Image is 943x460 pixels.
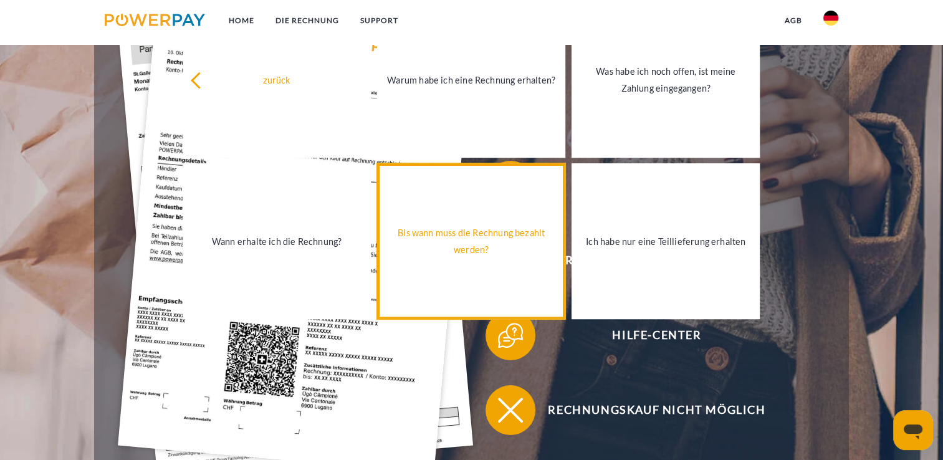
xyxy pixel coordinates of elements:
[218,9,265,32] a: Home
[385,71,558,88] div: Warum habe ich eine Rechnung erhalten?
[579,63,752,97] div: Was habe ich noch offen, ist meine Zahlung eingegangen?
[823,11,838,26] img: de
[486,385,810,435] button: Rechnungskauf nicht möglich
[504,310,810,360] span: Hilfe-Center
[504,385,810,435] span: Rechnungskauf nicht möglich
[190,71,363,88] div: zurück
[572,2,760,158] a: Was habe ich noch offen, ist meine Zahlung eingegangen?
[579,233,752,250] div: Ich habe nur eine Teillieferung erhalten
[105,14,205,26] img: logo-powerpay.svg
[190,233,363,250] div: Wann erhalte ich die Rechnung?
[774,9,813,32] a: agb
[495,395,526,426] img: qb_close.svg
[265,9,350,32] a: DIE RECHNUNG
[486,310,810,360] button: Hilfe-Center
[385,224,558,258] div: Bis wann muss die Rechnung bezahlt werden?
[350,9,409,32] a: SUPPORT
[495,320,526,351] img: qb_help.svg
[893,410,933,450] iframe: Schaltfläche zum Öffnen des Messaging-Fensters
